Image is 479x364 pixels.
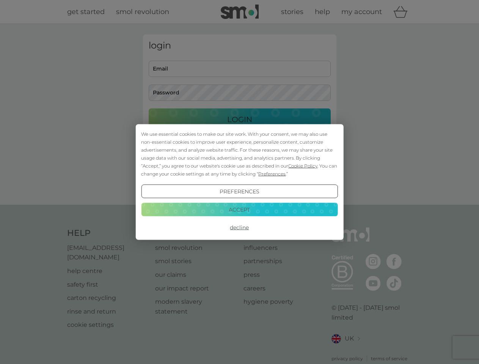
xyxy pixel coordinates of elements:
[258,171,286,177] span: Preferences
[141,221,338,234] button: Decline
[141,202,338,216] button: Accept
[288,163,317,169] span: Cookie Policy
[135,124,343,240] div: Cookie Consent Prompt
[141,185,338,198] button: Preferences
[141,130,338,178] div: We use essential cookies to make our site work. With your consent, we may also use non-essential ...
